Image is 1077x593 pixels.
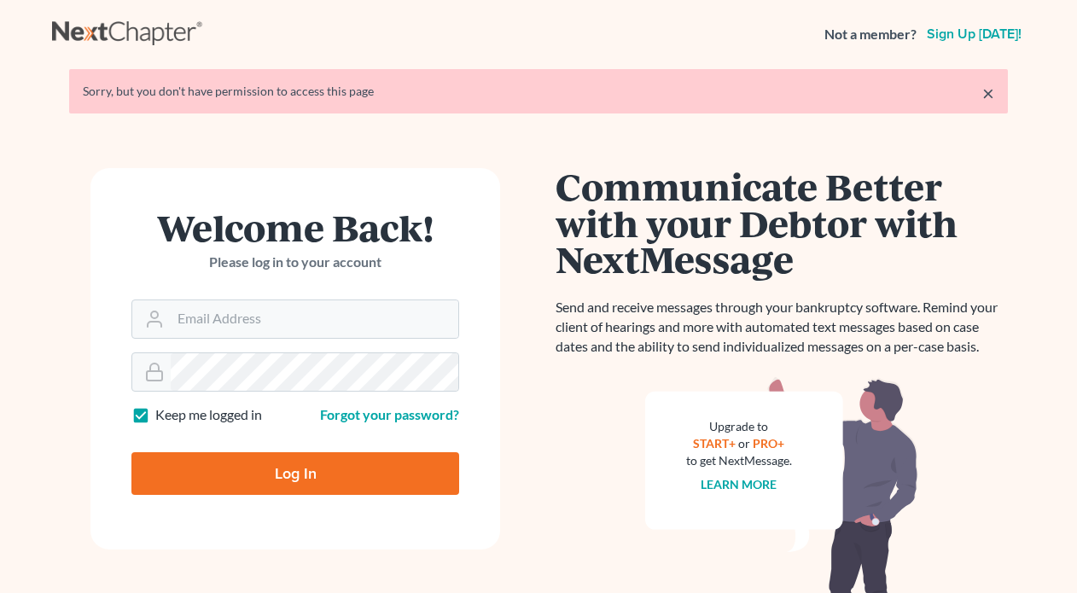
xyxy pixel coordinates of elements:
h1: Communicate Better with your Debtor with NextMessage [556,168,1008,277]
a: Sign up [DATE]! [923,27,1025,41]
a: Learn more [702,477,777,491]
p: Send and receive messages through your bankruptcy software. Remind your client of hearings and mo... [556,298,1008,357]
div: Sorry, but you don't have permission to access this page [83,83,994,100]
a: Forgot your password? [320,406,459,422]
a: × [982,83,994,103]
input: Log In [131,452,459,495]
strong: Not a member? [824,25,917,44]
p: Please log in to your account [131,253,459,272]
span: or [739,436,751,451]
div: to get NextMessage. [686,452,792,469]
label: Keep me logged in [155,405,262,425]
div: Upgrade to [686,418,792,435]
a: PRO+ [754,436,785,451]
a: START+ [694,436,736,451]
input: Email Address [171,300,458,338]
h1: Welcome Back! [131,209,459,246]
